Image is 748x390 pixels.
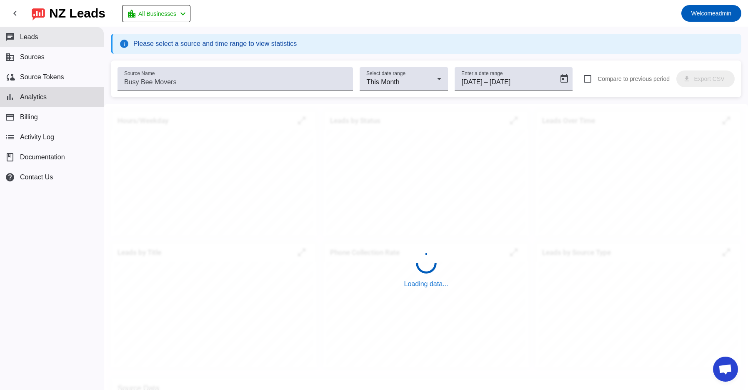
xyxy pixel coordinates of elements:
[5,172,15,182] mat-icon: help
[20,113,38,121] span: Billing
[5,92,15,102] mat-icon: bar_chart
[5,52,15,62] mat-icon: business
[133,40,297,48] span: Please select a source and time range to view statistics
[20,53,45,61] span: Sources
[20,153,65,161] span: Documentation
[127,9,137,19] mat-icon: location_city
[366,71,405,76] mat-label: Select date range
[124,77,346,87] input: Busy Bee Movers
[122,5,190,22] button: All Businesses
[20,93,47,101] span: Analytics
[119,39,129,49] mat-icon: info
[461,71,503,76] mat-label: Enter a date range
[713,357,738,382] div: Open chat
[20,133,54,141] span: Activity Log
[10,8,20,18] mat-icon: chevron_left
[681,5,741,22] button: Welcomeadmin
[5,72,15,82] mat-icon: cloud_sync
[20,73,64,81] span: Source Tokens
[20,33,38,41] span: Leads
[691,8,731,19] span: admin
[5,112,15,122] mat-icon: payment
[691,10,715,17] span: Welcome
[20,174,53,181] span: Contact Us
[556,70,573,87] button: Open calendar
[32,6,45,20] img: logo
[5,132,15,142] mat-icon: list
[490,77,534,87] input: End date
[5,32,15,42] mat-icon: chat
[366,78,399,86] span: This Month
[49,8,105,19] div: NZ Leads
[124,71,155,76] mat-label: Source Name
[461,77,482,87] input: Start date
[5,152,15,162] span: book
[484,77,488,87] span: –
[178,9,188,19] mat-icon: chevron_left
[138,8,176,20] span: All Businesses
[598,75,670,82] span: Compare to previous period
[404,280,448,288] span: Loading data...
